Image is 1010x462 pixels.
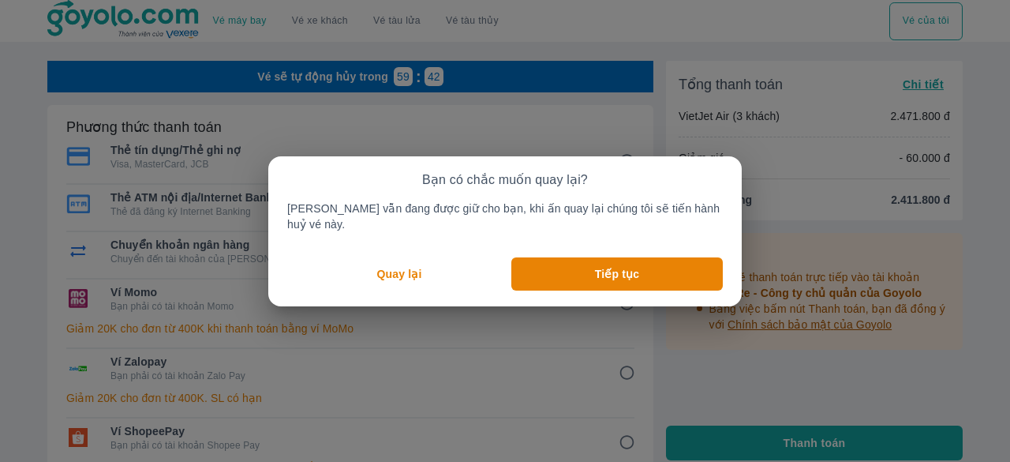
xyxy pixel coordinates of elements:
p: Tiếp tục [595,266,639,282]
p: Bạn có chắc muốn quay lại? [422,172,588,188]
button: Quay lại [287,257,511,291]
p: Quay lại [377,266,422,282]
button: Tiếp tục [511,257,723,291]
p: [PERSON_NAME] vẫn đang được giữ cho bạn, khi ấn quay lại chúng tôi sẽ tiến hành huỷ vé này. [287,201,723,232]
